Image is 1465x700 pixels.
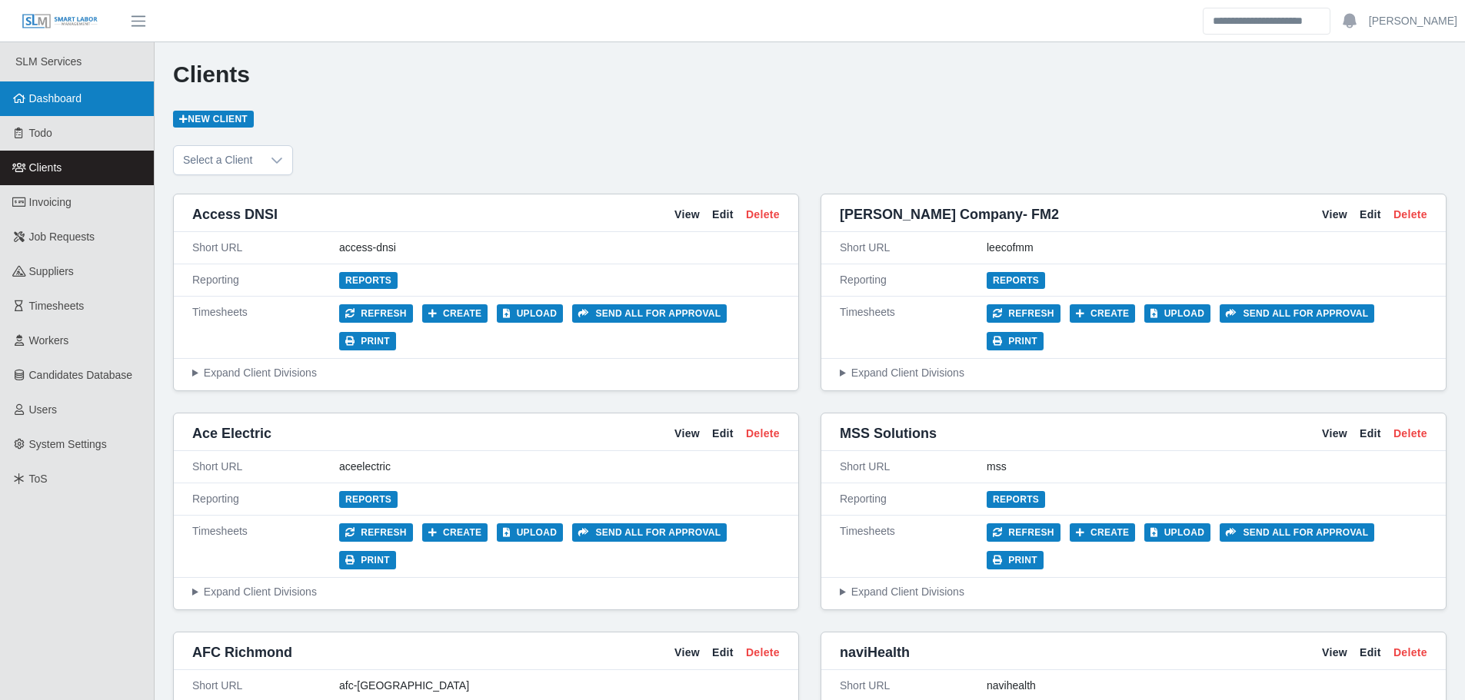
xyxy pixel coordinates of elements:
[746,207,780,223] a: Delete
[712,426,734,442] a: Edit
[840,642,910,663] span: naviHealth
[339,240,780,256] div: access-dnsi
[987,332,1044,350] button: Print
[840,272,987,288] div: Reporting
[29,334,69,347] span: Workers
[339,272,398,289] a: Reports
[987,272,1045,289] a: Reports
[840,365,1427,381] summary: Expand Client Divisions
[422,304,488,323] button: Create
[497,304,563,323] button: Upload
[497,523,563,542] button: Upload
[987,551,1044,569] button: Print
[29,196,72,208] span: Invoicing
[840,678,987,694] div: Short URL
[1070,523,1136,542] button: Create
[339,551,396,569] button: Print
[987,459,1427,475] div: mss
[1393,645,1427,661] a: Delete
[1360,645,1381,661] a: Edit
[1144,523,1210,542] button: Upload
[840,304,987,350] div: Timesheets
[339,332,396,350] button: Print
[173,61,1447,88] h1: Clients
[987,523,1060,542] button: Refresh
[840,423,937,444] span: MSS Solutions
[192,642,292,663] span: AFC Richmond
[29,265,74,277] span: Suppliers
[1322,645,1347,661] a: View
[1322,207,1347,223] a: View
[840,459,987,475] div: Short URL
[29,161,62,174] span: Clients
[987,491,1045,508] a: Reports
[192,365,780,381] summary: Expand Client Divisions
[339,678,780,694] div: afc-[GEOGRAPHIC_DATA]
[1322,426,1347,442] a: View
[192,678,339,694] div: Short URL
[840,240,987,256] div: Short URL
[1360,426,1381,442] a: Edit
[674,645,700,661] a: View
[29,92,82,105] span: Dashboard
[192,240,339,256] div: Short URL
[174,146,261,174] span: Select a Client
[712,207,734,223] a: Edit
[29,403,58,416] span: Users
[192,523,339,569] div: Timesheets
[1203,8,1330,35] input: Search
[1393,426,1427,442] a: Delete
[674,207,700,223] a: View
[1220,304,1374,323] button: Send all for approval
[29,473,48,485] span: ToS
[840,491,987,507] div: Reporting
[173,111,254,128] a: New Client
[29,438,107,450] span: System Settings
[29,231,95,243] span: Job Requests
[674,426,700,442] a: View
[840,584,1427,600] summary: Expand Client Divisions
[1369,13,1457,29] a: [PERSON_NAME]
[712,645,734,661] a: Edit
[29,369,133,381] span: Candidates Database
[192,204,278,225] span: Access DNSI
[22,13,98,30] img: SLM Logo
[192,272,339,288] div: Reporting
[746,426,780,442] a: Delete
[339,491,398,508] a: Reports
[1220,523,1374,542] button: Send all for approval
[29,300,85,312] span: Timesheets
[192,304,339,350] div: Timesheets
[1360,207,1381,223] a: Edit
[572,304,727,323] button: Send all for approval
[840,204,1059,225] span: [PERSON_NAME] Company- FM2
[1070,304,1136,323] button: Create
[1144,304,1210,323] button: Upload
[29,127,52,139] span: Todo
[339,523,413,542] button: Refresh
[987,240,1427,256] div: leecofmm
[422,523,488,542] button: Create
[1393,207,1427,223] a: Delete
[746,645,780,661] a: Delete
[339,459,780,475] div: aceelectric
[15,55,82,68] span: SLM Services
[192,459,339,475] div: Short URL
[192,491,339,507] div: Reporting
[987,678,1427,694] div: navihealth
[339,304,413,323] button: Refresh
[192,423,271,444] span: Ace Electric
[840,523,987,569] div: Timesheets
[572,523,727,542] button: Send all for approval
[987,304,1060,323] button: Refresh
[192,584,780,600] summary: Expand Client Divisions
